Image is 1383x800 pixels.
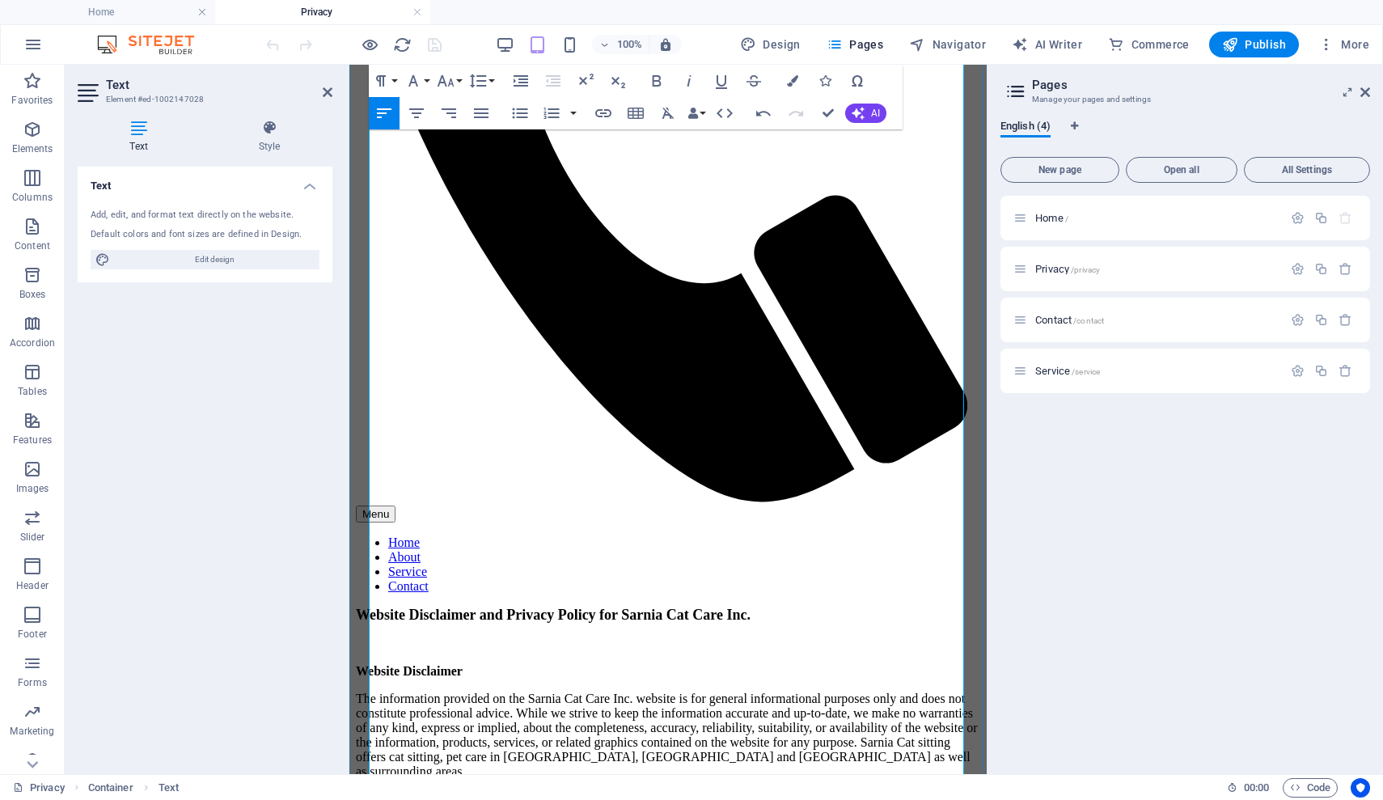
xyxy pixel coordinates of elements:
button: Decrease Indent [538,65,569,97]
span: 00 00 [1244,778,1269,798]
div: Settings [1291,262,1305,276]
button: Commerce [1102,32,1196,57]
div: Language Tabs [1000,120,1370,150]
div: Contact/contact [1030,315,1283,325]
p: Elements [12,142,53,155]
div: Duplicate [1314,313,1328,327]
button: Align Right [434,97,464,129]
h6: Session time [1227,778,1270,798]
span: All Settings [1251,165,1363,175]
span: Edit design [115,250,315,269]
div: Default colors and font sizes are defined in Design. [91,228,319,242]
button: 100% [592,35,649,54]
p: Favorites [11,94,53,107]
h2: Pages [1032,78,1370,92]
h4: Text [78,120,206,154]
button: Navigator [903,32,992,57]
i: Reload page [393,36,412,54]
div: Duplicate [1314,262,1328,276]
h6: 100% [616,35,642,54]
span: Navigator [909,36,986,53]
div: Design (Ctrl+Alt+Y) [734,32,807,57]
button: Underline (⌘U) [706,65,737,97]
button: Pages [820,32,890,57]
h4: Style [206,120,332,154]
button: Ordered List [536,97,567,129]
p: Forms [18,676,47,689]
span: Code [1290,778,1330,798]
nav: breadcrumb [88,778,179,798]
button: Superscript [570,65,601,97]
button: Line Height [466,65,497,97]
div: Remove [1339,262,1352,276]
p: Columns [12,191,53,204]
button: Subscript [603,65,633,97]
div: Service/service [1030,366,1283,376]
strong: Website Disclaimer [6,599,113,613]
button: AI [845,104,886,123]
h2: Text [106,78,332,92]
button: Font Family [401,65,432,97]
button: Data Bindings [685,97,708,129]
div: Add, edit, and format text directly on the website. [91,209,319,222]
img: Editor Logo [93,35,214,54]
p: Slider [20,531,45,544]
h4: Privacy [215,3,430,21]
div: The startpage cannot be deleted [1339,211,1352,225]
span: Click to select. Double-click to edit [88,778,133,798]
p: Features [13,434,52,447]
span: AI Writer [1012,36,1082,53]
span: Click to open page [1035,212,1068,224]
span: Website Disclaimer and Privacy Policy for Sarnia Cat Care Inc. [6,542,401,558]
div: Settings [1291,364,1305,378]
button: AI Writer [1005,32,1089,57]
button: Increase Indent [505,65,536,97]
button: Unordered List [505,97,535,129]
div: Home/ [1030,213,1283,223]
span: New page [1008,165,1112,175]
button: Redo (⌘⇧Z) [780,97,811,129]
button: Insert Table [620,97,651,129]
p: The information provided on the Sarnia Cat Care Inc. website is for general informational purpose... [6,627,631,714]
button: Click here to leave preview mode and continue editing [360,35,379,54]
p: Header [16,579,49,592]
button: Align Left [369,97,400,129]
span: : [1255,781,1258,794]
div: Remove [1339,313,1352,327]
span: Open all [1133,165,1230,175]
span: / [1065,214,1068,223]
button: Font Size [434,65,464,97]
span: Pages [827,36,883,53]
span: AI [871,108,880,118]
button: Paragraph Format [369,65,400,97]
button: Colors [777,65,808,97]
div: Settings [1291,313,1305,327]
p: Footer [18,628,47,641]
p: Accordion [10,337,55,349]
p: Boxes [19,288,46,301]
button: Icons [810,65,840,97]
p: Content [15,239,50,252]
button: Usercentrics [1351,778,1370,798]
span: /privacy [1071,265,1100,274]
button: HTML [709,97,740,129]
button: More [1312,32,1376,57]
div: Duplicate [1314,364,1328,378]
i: On resize automatically adjust zoom level to fit chosen device. [658,37,673,52]
span: Commerce [1108,36,1190,53]
span: Design [740,36,801,53]
button: Code [1283,778,1338,798]
button: Insert Link [588,97,619,129]
button: Special Characters [842,65,873,97]
button: Ordered List [567,97,580,129]
h3: Manage your pages and settings [1032,92,1338,107]
button: New page [1000,157,1119,183]
button: All Settings [1244,157,1370,183]
span: English (4) [1000,116,1051,139]
h3: Element #ed-1002147028 [106,92,300,107]
span: Click to select. Double-click to edit [159,778,179,798]
p: Tables [18,385,47,398]
p: Marketing [10,725,54,738]
button: Confirm (⌘+⏎) [813,97,844,129]
p: Images [16,482,49,495]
